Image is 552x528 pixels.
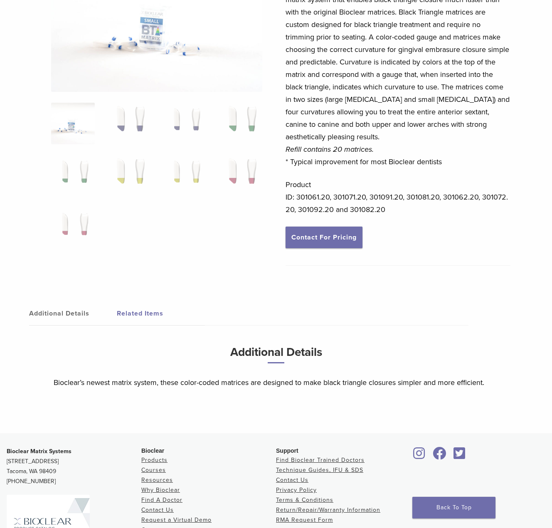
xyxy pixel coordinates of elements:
a: Bioclear [411,452,428,460]
img: BT Matrix Series - Image 3 [163,103,206,144]
strong: Bioclear Matrix Systems [7,448,71,455]
img: BT Matrix Series - Image 8 [219,155,262,197]
img: BT Matrix Series - Image 5 [51,155,94,197]
img: BT Matrix Series - Image 2 [107,103,150,144]
img: BT Matrix Series - Image 4 [219,103,262,144]
p: Product ID: 301061.20, 301071.20, 301091.20, 301081.20, 301062.20, 301072.20, 301092.20 and 30108... [286,178,510,216]
a: Bioclear [451,452,468,460]
em: Refill contains 20 matrices. [286,145,374,154]
img: BT Matrix Series - Image 9 [51,207,94,249]
a: Find A Doctor [141,496,182,503]
a: Terms & Conditions [276,496,333,503]
a: Contact Us [276,476,308,484]
a: Products [141,456,168,464]
a: Privacy Policy [276,486,317,493]
a: Resources [141,476,173,484]
a: Additional Details [29,302,117,325]
h3: Additional Details [54,342,498,370]
a: Contact Us [141,506,174,513]
a: Back To Top [412,497,495,518]
span: Support [276,447,298,454]
img: BT Matrix Series - Image 6 [107,155,150,197]
a: Contact For Pricing [286,227,362,248]
img: Anterior-Black-Triangle-Series-Matrices-324x324.jpg [51,103,94,144]
a: Find Bioclear Trained Doctors [276,456,365,464]
a: RMA Request Form [276,516,333,523]
a: Return/Repair/Warranty Information [276,506,380,513]
a: Request a Virtual Demo [141,516,212,523]
img: BT Matrix Series - Image 7 [163,155,206,197]
span: Bioclear [141,447,164,454]
p: Bioclear’s newest matrix system, these color-coded matrices are designed to make black triangle c... [54,376,498,389]
a: Why Bioclear [141,486,180,493]
a: Technique Guides, IFU & SDS [276,466,363,474]
a: Bioclear [430,452,449,460]
p: [STREET_ADDRESS] Tacoma, WA 98409 [PHONE_NUMBER] [7,447,141,486]
a: Related Items [117,302,205,325]
a: Courses [141,466,166,474]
